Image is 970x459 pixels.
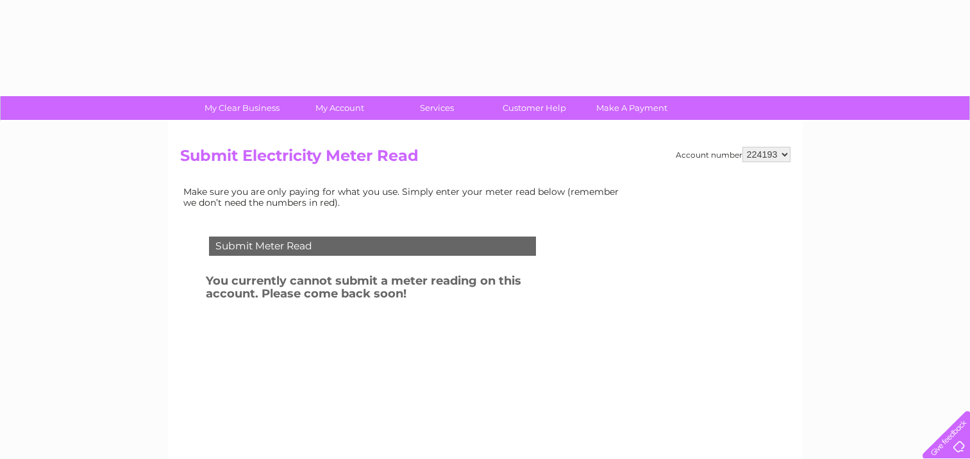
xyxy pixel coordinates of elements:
[676,147,790,162] div: Account number
[384,96,490,120] a: Services
[189,96,295,120] a: My Clear Business
[481,96,587,120] a: Customer Help
[180,183,629,210] td: Make sure you are only paying for what you use. Simply enter your meter read below (remember we d...
[180,147,790,171] h2: Submit Electricity Meter Read
[209,237,536,256] div: Submit Meter Read
[206,272,570,307] h3: You currently cannot submit a meter reading on this account. Please come back soon!
[287,96,392,120] a: My Account
[579,96,685,120] a: Make A Payment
